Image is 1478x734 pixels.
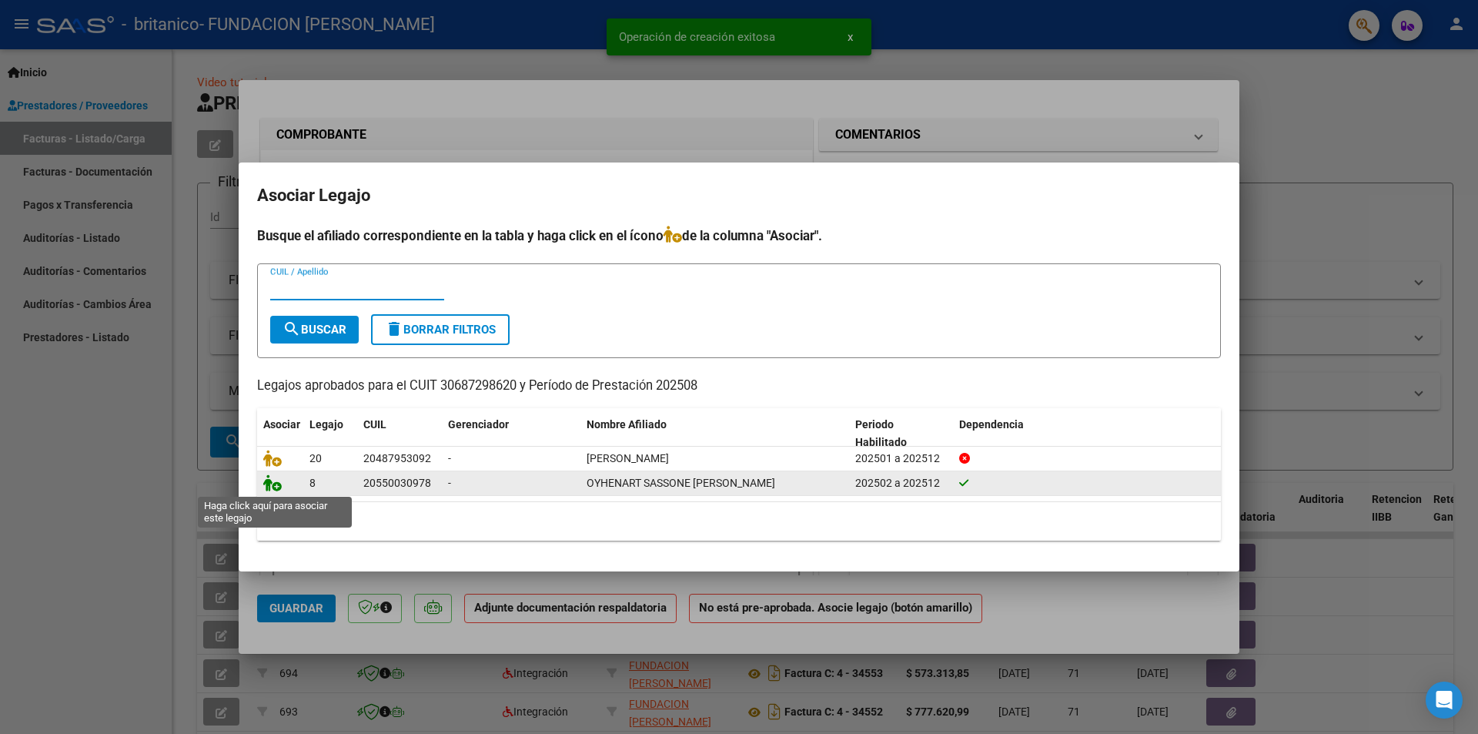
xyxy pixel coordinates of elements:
[371,314,510,345] button: Borrar Filtros
[257,181,1221,210] h2: Asociar Legajo
[442,408,580,459] datatable-header-cell: Gerenciador
[309,477,316,489] span: 8
[587,477,775,489] span: OYHENART SASSONE PEDRO DAVID
[587,418,667,431] span: Nombre Afiliado
[1426,682,1463,719] div: Open Intercom Messenger
[855,450,947,468] div: 202501 a 202512
[959,418,1024,431] span: Dependencia
[283,323,346,337] span: Buscar
[309,452,322,464] span: 20
[385,320,403,338] mat-icon: delete
[270,316,359,344] button: Buscar
[385,323,496,337] span: Borrar Filtros
[257,226,1221,246] h4: Busque el afiliado correspondiente en la tabla y haga click en el ícono de la columna "Asociar".
[849,408,953,459] datatable-header-cell: Periodo Habilitado
[257,408,303,459] datatable-header-cell: Asociar
[855,474,947,492] div: 202502 a 202512
[363,474,431,492] div: 20550030978
[363,418,386,431] span: CUIL
[587,452,669,464] span: CHANG ADRIAN ISAAC
[448,418,509,431] span: Gerenciador
[363,450,431,468] div: 20487953092
[257,377,1221,396] p: Legajos aprobados para el CUIT 30687298620 y Período de Prestación 202508
[263,418,300,431] span: Asociar
[953,408,1222,459] datatable-header-cell: Dependencia
[855,418,907,448] span: Periodo Habilitado
[448,477,451,489] span: -
[257,502,1221,541] div: 2 registros
[309,418,343,431] span: Legajo
[580,408,849,459] datatable-header-cell: Nombre Afiliado
[357,408,442,459] datatable-header-cell: CUIL
[448,452,451,464] span: -
[303,408,357,459] datatable-header-cell: Legajo
[283,320,301,338] mat-icon: search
